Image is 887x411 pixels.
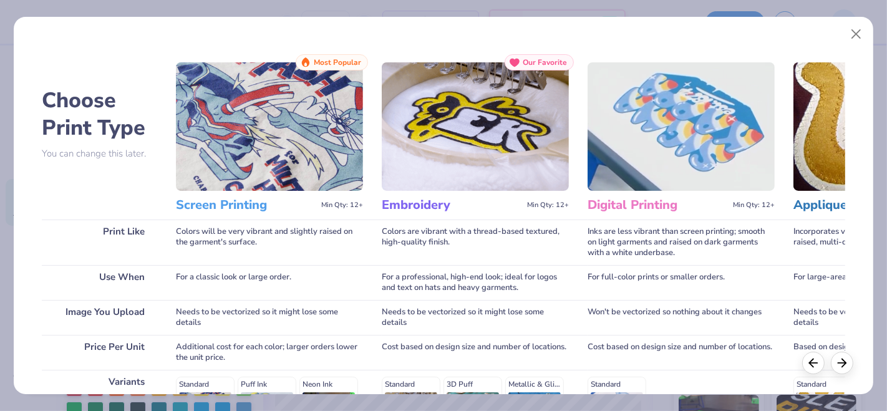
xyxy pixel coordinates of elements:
[382,220,569,265] div: Colors are vibrant with a thread-based textured, high-quality finish.
[321,201,363,210] span: Min Qty: 12+
[588,265,775,300] div: For full-color prints or smaller orders.
[176,197,316,213] h3: Screen Printing
[42,300,157,335] div: Image You Upload
[314,58,361,67] span: Most Popular
[382,300,569,335] div: Needs to be vectorized so it might lose some details
[176,220,363,265] div: Colors will be very vibrant and slightly raised on the garment's surface.
[382,265,569,300] div: For a professional, high-end look; ideal for logos and text on hats and heavy garments.
[42,220,157,265] div: Print Like
[42,87,157,142] h2: Choose Print Type
[844,22,868,46] button: Close
[42,148,157,159] p: You can change this later.
[588,62,775,191] img: Digital Printing
[176,335,363,370] div: Additional cost for each color; larger orders lower the unit price.
[42,335,157,370] div: Price Per Unit
[382,197,522,213] h3: Embroidery
[588,335,775,370] div: Cost based on design size and number of locations.
[523,58,567,67] span: Our Favorite
[42,265,157,300] div: Use When
[382,62,569,191] img: Embroidery
[176,265,363,300] div: For a classic look or large order.
[527,201,569,210] span: Min Qty: 12+
[382,335,569,370] div: Cost based on design size and number of locations.
[733,201,775,210] span: Min Qty: 12+
[588,300,775,335] div: Won't be vectorized so nothing about it changes
[176,62,363,191] img: Screen Printing
[588,197,728,213] h3: Digital Printing
[176,300,363,335] div: Needs to be vectorized so it might lose some details
[588,220,775,265] div: Inks are less vibrant than screen printing; smooth on light garments and raised on dark garments ...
